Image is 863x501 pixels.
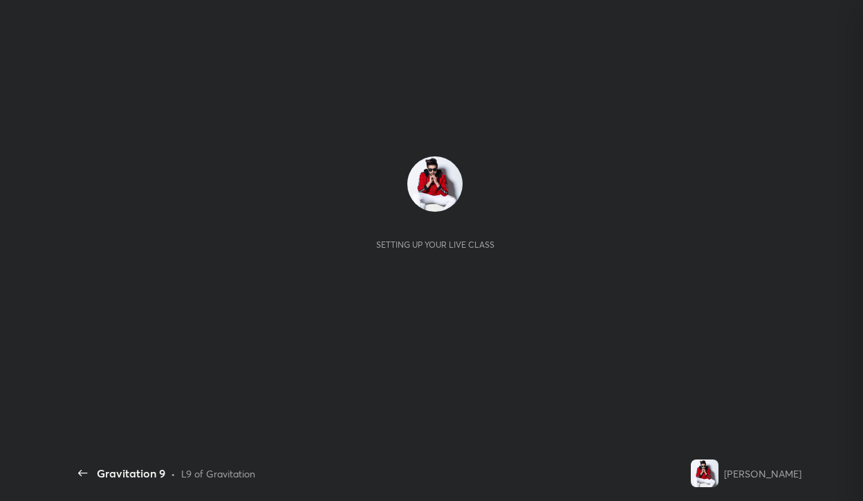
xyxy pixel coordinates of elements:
[376,239,494,250] div: Setting up your live class
[171,466,176,481] div: •
[724,466,801,481] div: [PERSON_NAME]
[691,459,718,487] img: 1ebef24397bb4d34b920607507894a09.jpg
[97,465,165,482] div: Gravitation 9
[181,466,255,481] div: L9 of Gravitation
[407,156,463,212] img: 1ebef24397bb4d34b920607507894a09.jpg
